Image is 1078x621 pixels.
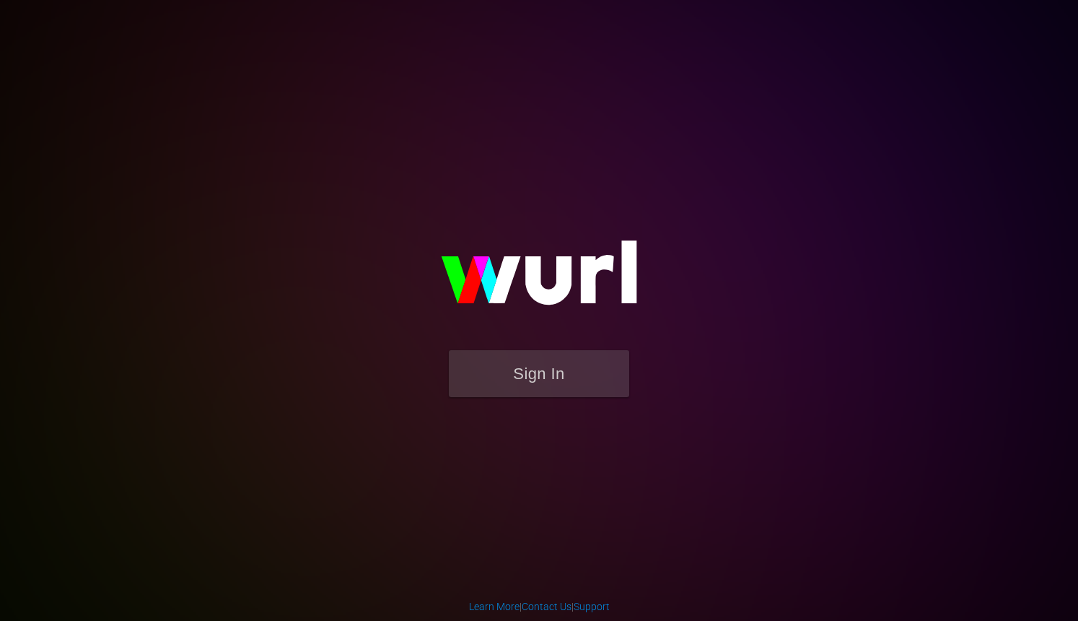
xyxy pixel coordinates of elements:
[574,601,610,612] a: Support
[469,599,610,614] div: | |
[522,601,571,612] a: Contact Us
[395,209,683,349] img: wurl-logo-on-black-223613ac3d8ba8fe6dc639794a292ebdb59501304c7dfd60c99c58986ef67473.svg
[469,601,520,612] a: Learn More
[449,350,629,397] button: Sign In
